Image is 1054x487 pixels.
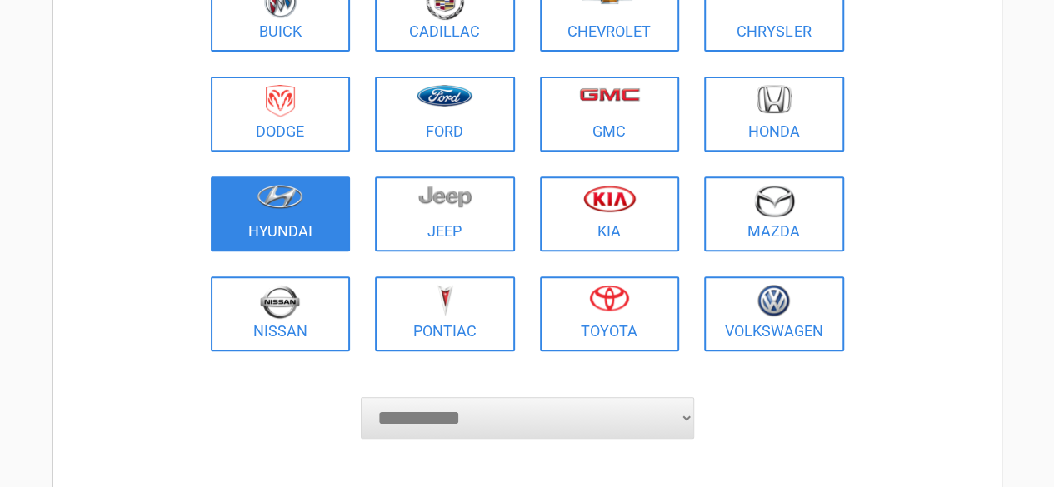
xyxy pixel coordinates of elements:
[579,87,640,102] img: gmc
[757,285,790,317] img: volkswagen
[417,85,472,107] img: ford
[211,276,351,351] a: Nissan
[704,276,844,351] a: Volkswagen
[704,77,844,152] a: Honda
[540,77,680,152] a: GMC
[375,276,515,351] a: Pontiac
[589,285,629,311] img: toyota
[257,185,303,209] img: hyundai
[704,176,844,251] a: Mazda
[583,185,636,212] img: kia
[757,85,792,114] img: honda
[260,285,300,319] img: nissan
[266,85,295,117] img: dodge
[211,77,351,152] a: Dodge
[540,276,680,351] a: Toyota
[753,185,795,217] img: mazda
[375,176,515,251] a: Jeep
[375,77,515,152] a: Ford
[418,185,472,208] img: jeep
[211,176,351,251] a: Hyundai
[437,285,453,316] img: pontiac
[540,176,680,251] a: Kia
